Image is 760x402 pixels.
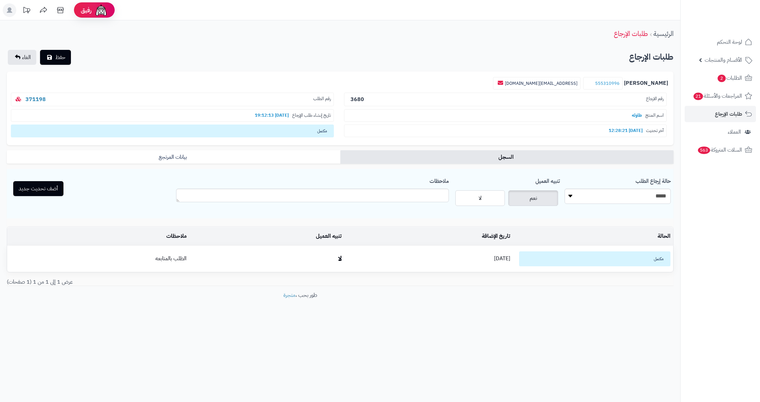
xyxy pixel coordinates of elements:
b: [DATE] 12:28:21 [605,127,646,134]
span: حفظ [55,53,65,61]
a: السلات المتروكة563 [685,142,756,158]
span: رقم الارجاع [646,96,664,103]
b: [DATE] 19:12:13 [251,112,292,118]
td: الطلب بالمتابعه [7,246,189,272]
a: الغاء [8,50,36,65]
b: 3680 [350,95,364,103]
span: المراجعات والأسئلة [693,91,742,101]
span: رفيق [81,6,92,14]
span: لا [479,194,481,202]
span: آخر تحديث [646,128,664,134]
span: 563 [698,147,710,154]
a: [EMAIL_ADDRESS][DOMAIN_NAME] [505,80,577,87]
label: ملاحظات [430,174,449,185]
label: تنبيه العميل [535,174,560,185]
td: تنبيه العميل [189,227,344,246]
b: لا [338,253,342,264]
a: تحديثات المنصة [18,3,35,19]
img: ai-face.png [94,3,108,17]
span: الغاء [22,53,31,61]
a: طلبات الإرجاع [685,106,756,122]
span: اسم المنتج [645,112,664,119]
span: نعم [530,194,537,202]
a: العملاء [685,124,756,140]
span: تاريخ إنشاء طلب الإرجاع [292,112,331,119]
td: تاريخ الإضافة [344,227,513,246]
span: 2 [718,75,726,82]
span: لوحة التحكم [717,37,742,47]
span: مكتمل [519,251,670,266]
a: لوحة التحكم [685,34,756,50]
a: طلبات الإرجاع [614,28,648,39]
button: حفظ [40,50,71,65]
td: [DATE] [344,246,513,272]
span: مكتمل [11,125,334,137]
a: الطلبات2 [685,70,756,86]
span: السلات المتروكة [697,145,742,155]
button: أضف تحديث جديد [13,181,63,196]
a: 555310996 [595,80,620,87]
b: [PERSON_NAME] [624,79,668,87]
img: logo-2.png [714,5,754,19]
span: 21 [693,93,703,100]
a: 371198 [25,95,46,103]
td: الحالة [513,227,673,246]
span: رقم الطلب [313,96,331,103]
a: بيانات المرتجع [7,150,340,164]
span: طلبات الإرجاع [715,109,742,119]
span: الأقسام والمنتجات [705,55,742,65]
a: السجل [340,150,674,164]
span: العملاء [728,127,741,137]
span: الطلبات [717,73,742,83]
div: عرض 1 إلى 1 من 1 (1 صفحات) [2,278,340,286]
b: طاوله [628,112,645,118]
a: المراجعات والأسئلة21 [685,88,756,104]
h2: طلبات الإرجاع [629,50,673,64]
label: حالة إرجاع الطلب [635,174,671,185]
a: متجرة [283,291,296,299]
td: ملاحظات [7,227,189,246]
a: الرئيسية [653,28,673,39]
